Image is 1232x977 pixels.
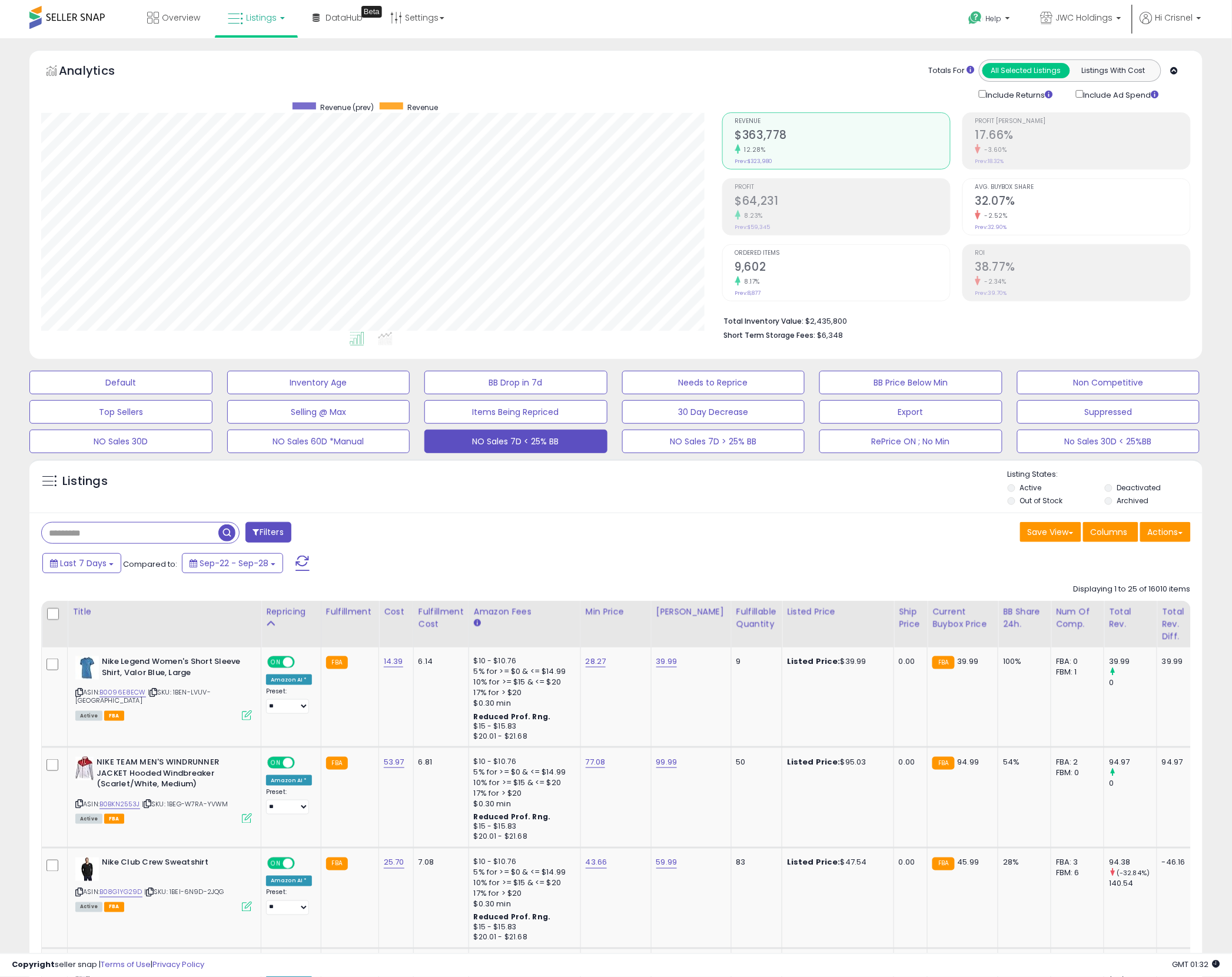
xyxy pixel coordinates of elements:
[1056,12,1113,24] span: JWC Holdings
[1117,483,1161,493] label: Deactivated
[899,606,922,630] div: Ship Price
[958,656,979,667] span: 39.99
[1109,879,1157,889] div: 140.54
[419,606,464,630] div: Fulfillment Cost
[586,756,606,768] a: 77.08
[1083,522,1138,542] button: Columns
[266,687,312,714] div: Preset:
[75,656,252,719] div: ASIN:
[1003,757,1042,767] div: 54%
[29,430,212,453] button: NO Sales 30D
[384,656,403,667] a: 14.39
[293,858,312,868] span: OFF
[1017,400,1200,424] button: Suppressed
[266,606,316,618] div: Repricing
[932,858,954,870] small: FBA
[787,858,885,868] div: $47.54
[474,606,576,618] div: Amazon Fees
[474,858,572,868] div: $10 - $10.76
[787,606,889,618] div: Listed Price
[1020,496,1063,506] label: Out of Stock
[123,559,177,570] span: Compared to:
[75,757,252,822] div: ASIN:
[787,656,841,667] b: Listed Price:
[268,858,283,868] span: ON
[75,656,99,680] img: 4124aoxc0KL._SL40_.jpg
[97,757,240,793] b: NIKE TEAM MEN'S WINDRUNNER JACKET Hooded Windbreaker (Scarlet/White, Medium)
[740,145,766,154] small: 12.28%
[735,290,761,297] small: Prev: 8,877
[970,88,1067,101] div: Include Returns
[1173,959,1220,971] span: 2025-10-7 01:32 GMT
[787,757,885,767] div: $95.03
[819,430,1002,453] button: RePrice ON ; No Min
[29,371,212,394] button: Default
[1003,606,1046,630] div: BB Share 24h.
[736,757,773,767] div: 50
[384,756,404,768] a: 53.97
[99,888,142,898] a: B08G1YG29D
[474,923,572,933] div: $15 - $15.83
[474,677,572,687] div: 10% for >= $15 & <= $20
[1056,656,1095,667] div: FBA: 0
[60,557,107,569] span: Last 7 Days
[932,757,954,770] small: FBA
[384,857,404,869] a: 25.70
[975,290,1007,297] small: Prev: 39.70%
[266,889,312,915] div: Preset:
[958,857,979,868] span: 45.99
[182,553,283,573] button: Sep-22 - Sep-28
[474,868,572,878] div: 5% for >= $0 & <= $14.99
[474,712,551,722] b: Reduced Prof. Rng.
[1140,522,1191,542] button: Actions
[735,224,771,231] small: Prev: $59,345
[932,656,954,669] small: FBA
[200,557,268,569] span: Sep-22 - Sep-28
[1020,483,1042,493] label: Active
[1109,677,1157,688] div: 0
[1074,584,1191,595] div: Displaying 1 to 25 of 16010 items
[735,128,950,144] h2: $363,778
[266,775,312,786] div: Amazon AI *
[102,656,245,681] b: Nike Legend Women's Short Sleeve Shirt, Valor Blue, Large
[474,889,572,899] div: 17% for > $20
[819,400,1002,424] button: Export
[1056,757,1095,767] div: FBA: 2
[99,799,140,809] a: B0BKN2553J
[424,430,607,453] button: NO Sales 7D < 25% BB
[474,933,572,943] div: $20.01 - $21.68
[12,960,204,971] div: seller snap | |
[72,606,256,618] div: Title
[326,757,348,770] small: FBA
[975,118,1190,125] span: Profit [PERSON_NAME]
[1162,757,1188,767] div: 94.97
[419,757,460,767] div: 6.81
[656,857,678,869] a: 59.99
[104,711,124,721] span: FBA
[899,757,918,767] div: 0.00
[735,118,950,125] span: Revenue
[586,857,607,869] a: 43.66
[1162,656,1188,667] div: 39.99
[424,400,607,424] button: Items Being Repriced
[12,959,55,971] strong: Copyright
[958,756,979,767] span: 94.99
[474,822,572,832] div: $15 - $15.83
[1117,869,1150,878] small: (-32.84%)
[326,656,348,669] small: FBA
[1162,858,1188,868] div: -46.16
[740,277,761,286] small: 8.17%
[1070,63,1157,78] button: Listings With Cost
[75,711,102,721] span: All listings currently available for purchase on Amazon
[899,858,918,868] div: 0.00
[384,606,409,618] div: Cost
[586,606,646,618] div: Min Price
[787,756,841,767] b: Listed Price:
[227,430,410,453] button: NO Sales 60D *Manual
[75,814,102,824] span: All listings currently available for purchase on Amazon
[407,102,438,112] span: Revenue
[162,12,200,24] span: Overview
[42,553,121,573] button: Last 7 Days
[1109,757,1157,767] div: 94.97
[622,371,805,394] button: Needs to Reprice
